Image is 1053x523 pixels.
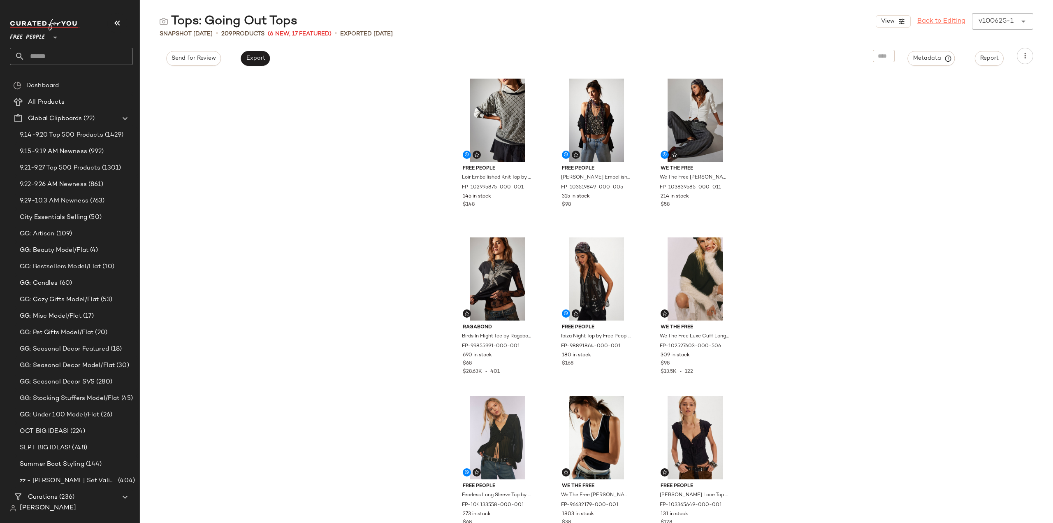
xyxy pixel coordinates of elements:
span: (1301) [100,163,121,173]
button: Send for Review [166,51,221,66]
span: 9.22-9.26 AM Newness [20,180,87,189]
span: 122 [685,369,693,374]
span: (992) [87,147,104,156]
span: Curations [28,493,58,502]
span: 315 in stock [562,193,590,200]
span: (30) [115,361,129,370]
img: 104133558_001_a [456,396,539,479]
span: Fearless Long Sleeve Top by Free People in Black, Size: S [462,492,531,499]
span: Report [980,55,999,62]
span: We The Free Luxe Cuff Long Sleeve Top at Free People, Size: XS [660,333,729,340]
span: $168 [562,360,573,367]
img: 98891864_001_a [555,237,638,321]
span: City Essentials Selling [20,213,87,222]
span: (144) [84,460,102,469]
span: FP-96632179-000-001 [561,502,619,509]
span: View [880,18,894,25]
span: We The Free [661,165,730,172]
span: (18) [109,344,122,354]
img: 103365649_001_a [654,396,737,479]
span: Ibiza Night Top by Free People in Black, Size: XS [561,333,631,340]
span: [PERSON_NAME] Lace Top by Free People in Black, Size: L [660,492,729,499]
span: $13.5K [661,369,677,374]
span: Snapshot [DATE] [160,30,213,38]
span: 9.14-9.20 Top 500 Products [20,130,103,140]
span: Free People [562,324,631,331]
img: 99855991_001_e [456,237,539,321]
button: Export [241,51,270,66]
span: 273 in stock [463,511,491,518]
span: (50) [87,213,102,222]
span: [PERSON_NAME] [20,503,76,513]
span: GG: Beauty Model/Flat [20,246,88,255]
span: 145 in stock [463,193,491,200]
img: svg%3e [464,311,469,316]
span: Ragabond [463,324,532,331]
span: FP-103519849-000-005 [561,184,623,191]
img: svg%3e [573,152,578,157]
span: Summer Boot Styling [20,460,84,469]
span: (22) [82,114,95,123]
span: 214 in stock [661,193,689,200]
span: (20) [93,328,107,337]
span: (763) [88,196,105,206]
span: 131 in stock [661,511,688,518]
span: We The Free [661,324,730,331]
span: (4) [88,246,98,255]
span: Free People [463,165,532,172]
span: GG: Cozy Gifts Model/Flat [20,295,99,305]
span: GG: Pet Gifts Model/Flat [20,328,93,337]
img: svg%3e [10,505,16,511]
span: 9.15-9.19 AM Newness [20,147,87,156]
img: svg%3e [573,311,578,316]
span: SEPT BIG IDEAS! [20,443,70,453]
span: (224) [69,427,85,436]
span: (26) [99,410,112,420]
span: We The Free [562,483,631,490]
span: We The Free [PERSON_NAME] Sleeve Top at Free People in White, Size: XS [660,174,729,181]
span: All Products [28,98,65,107]
span: $58 [661,201,670,209]
span: (236) [58,493,74,502]
span: GG: Seasonal Decor Model/Flat [20,361,115,370]
span: $98 [562,201,571,209]
span: Loir Embellished Knit Top by Free People in Black, Size: L [462,174,531,181]
img: svg%3e [474,470,479,475]
img: svg%3e [672,152,677,157]
div: Products [221,30,264,38]
span: 209 [221,31,232,37]
div: Tops: Going Out Tops [160,13,297,30]
span: (10) [101,262,115,272]
span: FP-103839585-000-011 [660,184,721,191]
button: Report [975,51,1004,66]
span: • [482,369,490,374]
span: GG: Seasonal Decor SVS [20,377,95,387]
span: GG: Candles [20,279,58,288]
a: Back to Editing [917,16,965,26]
span: (280) [95,377,112,387]
span: FP-102527603-000-506 [660,343,721,350]
span: (53) [99,295,113,305]
img: svg%3e [662,470,667,475]
span: $28.63K [463,369,482,374]
span: GG: Misc Model/Flat [20,311,81,321]
span: • [216,29,218,39]
span: zz - [PERSON_NAME] Set Validation [20,476,116,486]
span: (748) [70,443,87,453]
img: svg%3e [662,311,667,316]
span: 1803 in stock [562,511,594,518]
span: We The Free [PERSON_NAME] Tank Top at Free People in Black, Size: S [561,492,631,499]
span: [PERSON_NAME] Embellished Vest Jacket by Free People in Grey, Size: XL [561,174,631,181]
span: Dashboard [26,81,59,91]
span: (45) [120,394,133,403]
img: 96632179_001_c [555,396,638,479]
span: Export [246,55,265,62]
span: Metadata [913,55,950,62]
span: (17) [81,311,94,321]
span: 9.29-10.3 AM Newness [20,196,88,206]
span: 309 in stock [661,352,690,359]
img: svg%3e [13,81,21,90]
span: GG: Artisan [20,229,55,239]
div: v100625-1 [979,16,1014,26]
button: View [876,15,910,28]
